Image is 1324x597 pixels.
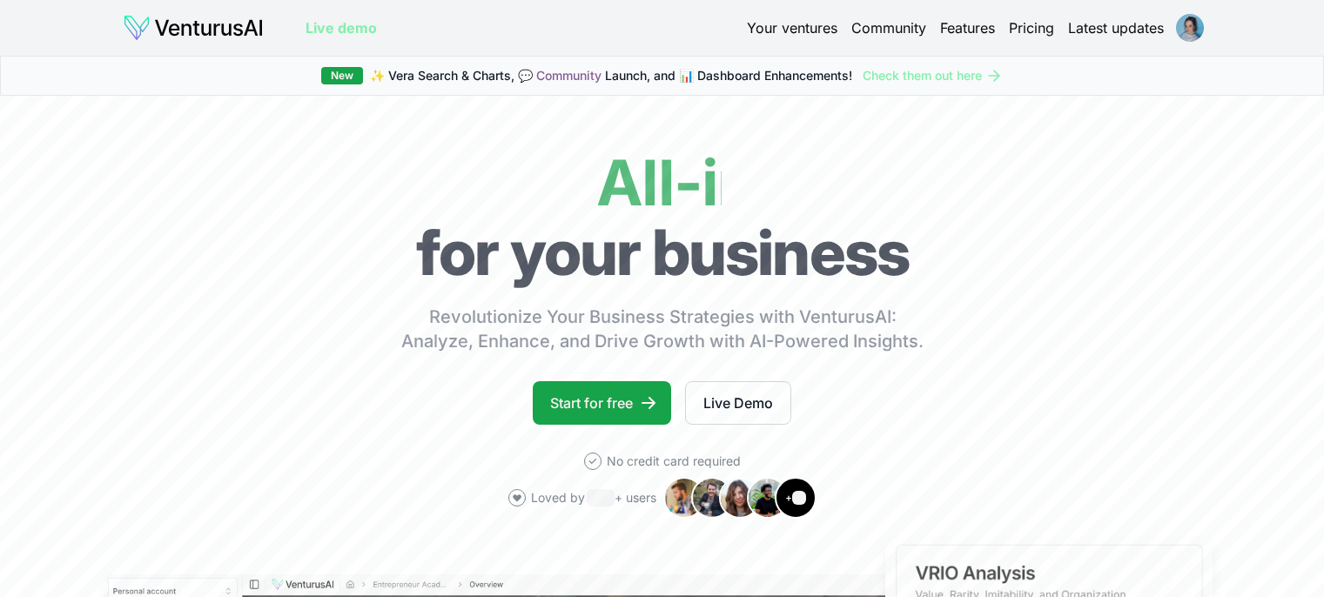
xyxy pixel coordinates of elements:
a: Live Demo [685,381,791,425]
a: Latest updates [1068,17,1164,38]
img: Avatar 1 [663,477,705,519]
a: Check them out here [863,67,1003,84]
img: Avatar 2 [691,477,733,519]
img: ACg8ocLcxkQDU4LEtVRygbbVj5-A00gBqSTrWXZ0VkbqEG1ZE_Ahp6ka=s96-c [1176,14,1204,42]
a: Pricing [1009,17,1054,38]
a: Live demo [306,17,377,38]
a: Community [851,17,926,38]
span: ✨ Vera Search & Charts, 💬 Launch, and 📊 Dashboard Enhancements! [370,67,852,84]
img: logo [123,14,264,42]
a: Start for free [533,381,671,425]
a: Community [536,68,602,83]
div: New [321,67,363,84]
img: Avatar 4 [747,477,789,519]
a: Features [940,17,995,38]
img: Avatar 3 [719,477,761,519]
a: Your ventures [747,17,837,38]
